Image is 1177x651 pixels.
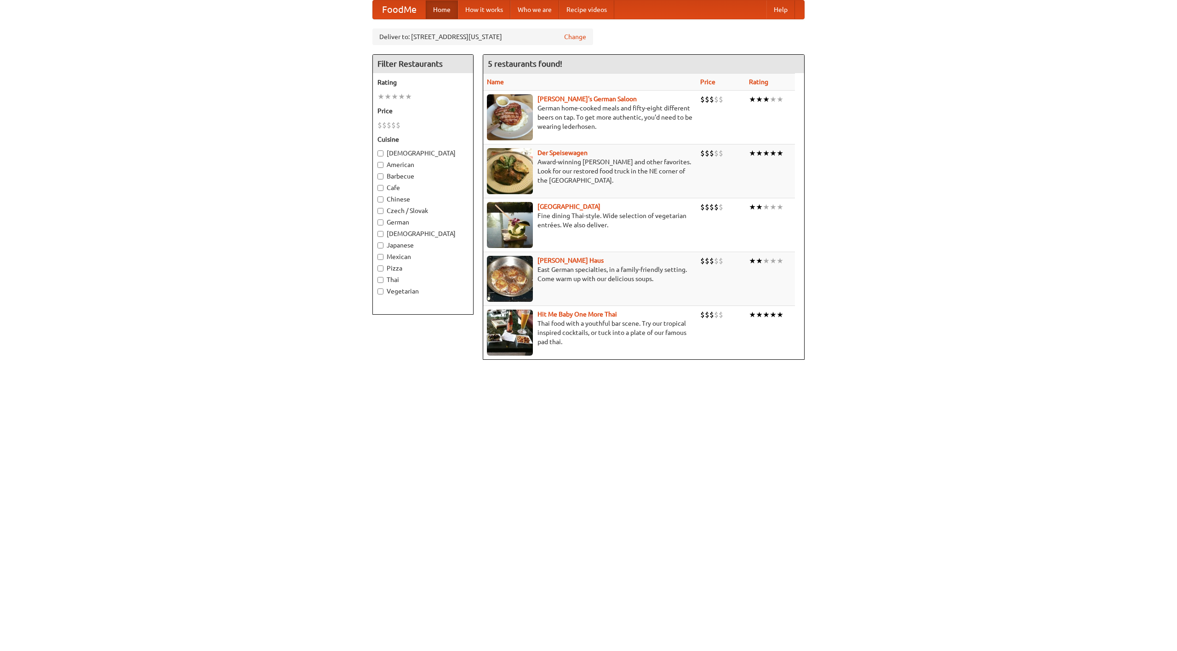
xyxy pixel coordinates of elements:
li: $ [377,120,382,130]
input: Mexican [377,254,383,260]
li: $ [714,310,719,320]
input: [DEMOGRAPHIC_DATA] [377,231,383,237]
li: $ [719,94,723,104]
li: $ [714,202,719,212]
li: ★ [756,202,763,212]
li: ★ [756,310,763,320]
input: Barbecue [377,173,383,179]
li: $ [714,148,719,158]
input: Pizza [377,265,383,271]
input: American [377,162,383,168]
li: ★ [749,148,756,158]
li: $ [709,310,714,320]
input: Japanese [377,242,383,248]
li: ★ [756,148,763,158]
li: ★ [405,92,412,102]
li: $ [700,94,705,104]
a: Name [487,78,504,86]
a: [PERSON_NAME] Haus [537,257,604,264]
li: $ [709,256,714,266]
li: $ [396,120,400,130]
label: Pizza [377,264,469,273]
li: ★ [398,92,405,102]
b: [PERSON_NAME]'s German Saloon [537,95,637,103]
a: Help [766,0,795,19]
h5: Rating [377,78,469,87]
li: ★ [770,310,777,320]
input: German [377,219,383,225]
li: ★ [749,94,756,104]
img: satay.jpg [487,202,533,248]
a: Hit Me Baby One More Thai [537,311,617,318]
a: Change [564,32,586,41]
li: $ [714,94,719,104]
li: $ [705,256,709,266]
a: Who we are [510,0,559,19]
li: $ [719,256,723,266]
h4: Filter Restaurants [373,55,473,73]
li: $ [719,148,723,158]
a: How it works [458,0,510,19]
li: $ [382,120,387,130]
h5: Price [377,106,469,115]
li: ★ [763,94,770,104]
img: speisewagen.jpg [487,148,533,194]
li: ★ [770,202,777,212]
p: East German specialties, in a family-friendly setting. Come warm up with our delicious soups. [487,265,693,283]
input: Czech / Slovak [377,208,383,214]
label: Mexican [377,252,469,261]
img: esthers.jpg [487,94,533,140]
p: German home-cooked meals and fifty-eight different beers on tap. To get more authentic, you'd nee... [487,104,693,131]
li: ★ [391,92,398,102]
a: Price [700,78,715,86]
a: Recipe videos [559,0,614,19]
input: Cafe [377,185,383,191]
label: Japanese [377,241,469,250]
li: $ [700,256,705,266]
li: $ [705,310,709,320]
li: $ [709,202,714,212]
h5: Cuisine [377,135,469,144]
li: $ [709,94,714,104]
input: Thai [377,277,383,283]
img: kohlhaus.jpg [487,256,533,302]
li: ★ [763,256,770,266]
li: ★ [763,202,770,212]
li: ★ [763,148,770,158]
li: ★ [377,92,384,102]
label: [DEMOGRAPHIC_DATA] [377,229,469,238]
li: ★ [777,202,783,212]
p: Fine dining Thai-style. Wide selection of vegetarian entrées. We also deliver. [487,211,693,230]
li: $ [705,202,709,212]
a: Der Speisewagen [537,149,588,156]
li: $ [705,148,709,158]
li: ★ [770,256,777,266]
li: ★ [770,148,777,158]
label: Czech / Slovak [377,206,469,215]
label: German [377,218,469,227]
label: American [377,160,469,169]
li: ★ [770,94,777,104]
li: $ [719,202,723,212]
li: ★ [777,148,783,158]
label: Chinese [377,195,469,204]
input: [DEMOGRAPHIC_DATA] [377,150,383,156]
li: $ [719,310,723,320]
li: ★ [777,94,783,104]
li: ★ [749,202,756,212]
label: [DEMOGRAPHIC_DATA] [377,149,469,158]
label: Vegetarian [377,287,469,296]
label: Barbecue [377,172,469,181]
label: Cafe [377,183,469,192]
li: ★ [749,310,756,320]
a: Rating [749,78,768,86]
li: $ [700,148,705,158]
li: ★ [763,310,770,320]
li: ★ [756,94,763,104]
a: [GEOGRAPHIC_DATA] [537,203,600,210]
li: $ [387,120,391,130]
label: Thai [377,275,469,284]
